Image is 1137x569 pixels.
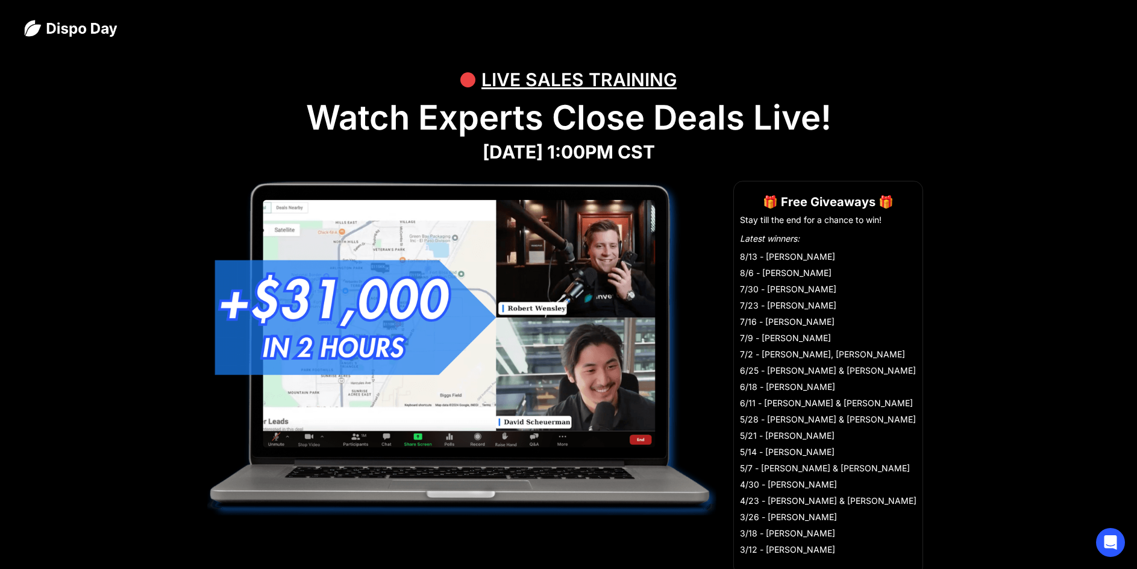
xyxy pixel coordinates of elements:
[740,248,916,558] li: 8/13 - [PERSON_NAME] 8/6 - [PERSON_NAME] 7/30 - [PERSON_NAME] 7/23 - [PERSON_NAME] 7/16 - [PERSON...
[1096,528,1125,557] div: Open Intercom Messenger
[24,98,1113,138] h1: Watch Experts Close Deals Live!
[483,141,655,163] strong: [DATE] 1:00PM CST
[763,195,894,209] strong: 🎁 Free Giveaways 🎁
[481,61,677,98] div: LIVE SALES TRAINING
[740,233,800,244] em: Latest winners:
[740,214,916,226] li: Stay till the end for a chance to win!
